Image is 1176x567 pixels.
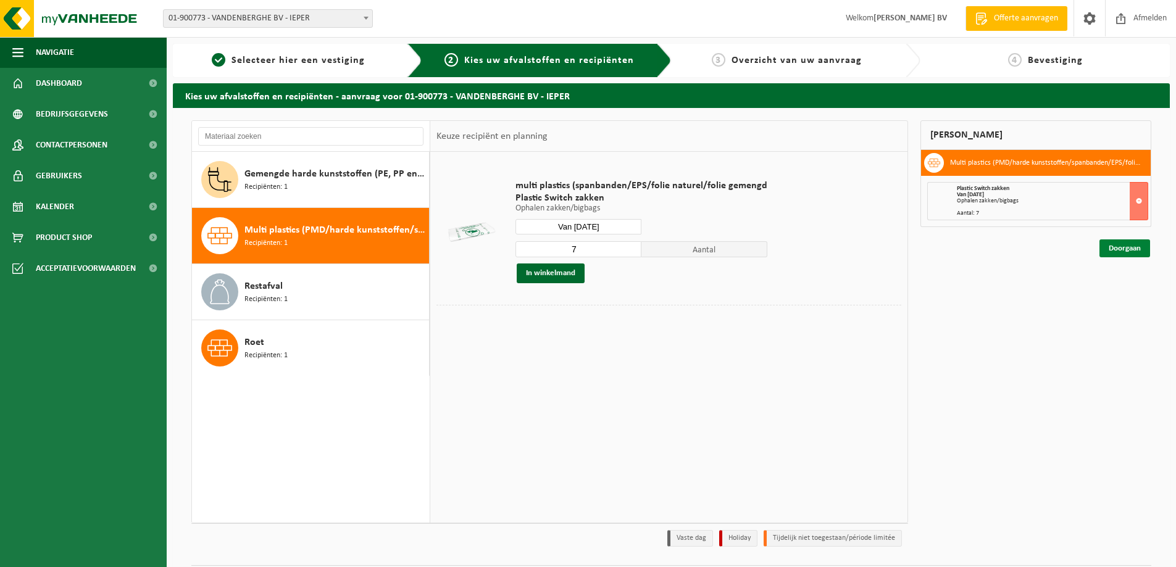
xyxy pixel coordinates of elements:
[464,56,634,65] span: Kies uw afvalstoffen en recipiënten
[719,530,757,547] li: Holiday
[444,53,458,67] span: 2
[36,191,74,222] span: Kalender
[173,83,1170,107] h2: Kies uw afvalstoffen en recipiënten - aanvraag voor 01-900773 - VANDENBERGHE BV - IEPER
[965,6,1067,31] a: Offerte aanvragen
[244,238,288,249] span: Recipiënten: 1
[515,180,767,192] span: multi plastics (spanbanden/EPS/folie naturel/folie gemengd
[244,279,283,294] span: Restafval
[712,53,725,67] span: 3
[515,219,641,234] input: Selecteer datum
[192,320,430,376] button: Roet Recipiënten: 1
[244,223,426,238] span: Multi plastics (PMD/harde kunststoffen/spanbanden/EPS/folie naturel/folie gemengd)
[920,120,1151,150] div: [PERSON_NAME]
[212,53,225,67] span: 1
[950,153,1141,173] h3: Multi plastics (PMD/harde kunststoffen/spanbanden/EPS/folie naturel/folie gemengd)
[192,264,430,320] button: Restafval Recipiënten: 1
[36,99,108,130] span: Bedrijfsgegevens
[1008,53,1022,67] span: 4
[231,56,365,65] span: Selecteer hier een vestiging
[957,198,1148,204] div: Ophalen zakken/bigbags
[667,530,713,547] li: Vaste dag
[36,37,74,68] span: Navigatie
[764,530,902,547] li: Tijdelijk niet toegestaan/période limitée
[198,127,423,146] input: Materiaal zoeken
[244,350,288,362] span: Recipiënten: 1
[163,9,373,28] span: 01-900773 - VANDENBERGHE BV - IEPER
[517,263,585,283] button: In winkelmand
[430,121,554,152] div: Keuze recipiënt en planning
[874,14,947,23] strong: [PERSON_NAME] BV
[244,294,288,305] span: Recipiënten: 1
[244,335,264,350] span: Roet
[1099,239,1150,257] a: Doorgaan
[192,208,430,264] button: Multi plastics (PMD/harde kunststoffen/spanbanden/EPS/folie naturel/folie gemengd) Recipiënten: 1
[515,204,767,213] p: Ophalen zakken/bigbags
[164,10,372,27] span: 01-900773 - VANDENBERGHE BV - IEPER
[36,130,107,160] span: Contactpersonen
[641,241,767,257] span: Aantal
[36,253,136,284] span: Acceptatievoorwaarden
[957,185,1009,192] span: Plastic Switch zakken
[732,56,862,65] span: Overzicht van uw aanvraag
[179,53,398,68] a: 1Selecteer hier een vestiging
[957,191,984,198] strong: Van [DATE]
[244,167,426,181] span: Gemengde harde kunststoffen (PE, PP en PVC), recycleerbaar (industrieel)
[991,12,1061,25] span: Offerte aanvragen
[244,181,288,193] span: Recipiënten: 1
[515,192,767,204] span: Plastic Switch zakken
[192,152,430,208] button: Gemengde harde kunststoffen (PE, PP en PVC), recycleerbaar (industrieel) Recipiënten: 1
[36,160,82,191] span: Gebruikers
[36,222,92,253] span: Product Shop
[36,68,82,99] span: Dashboard
[1028,56,1083,65] span: Bevestiging
[957,210,1148,217] div: Aantal: 7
